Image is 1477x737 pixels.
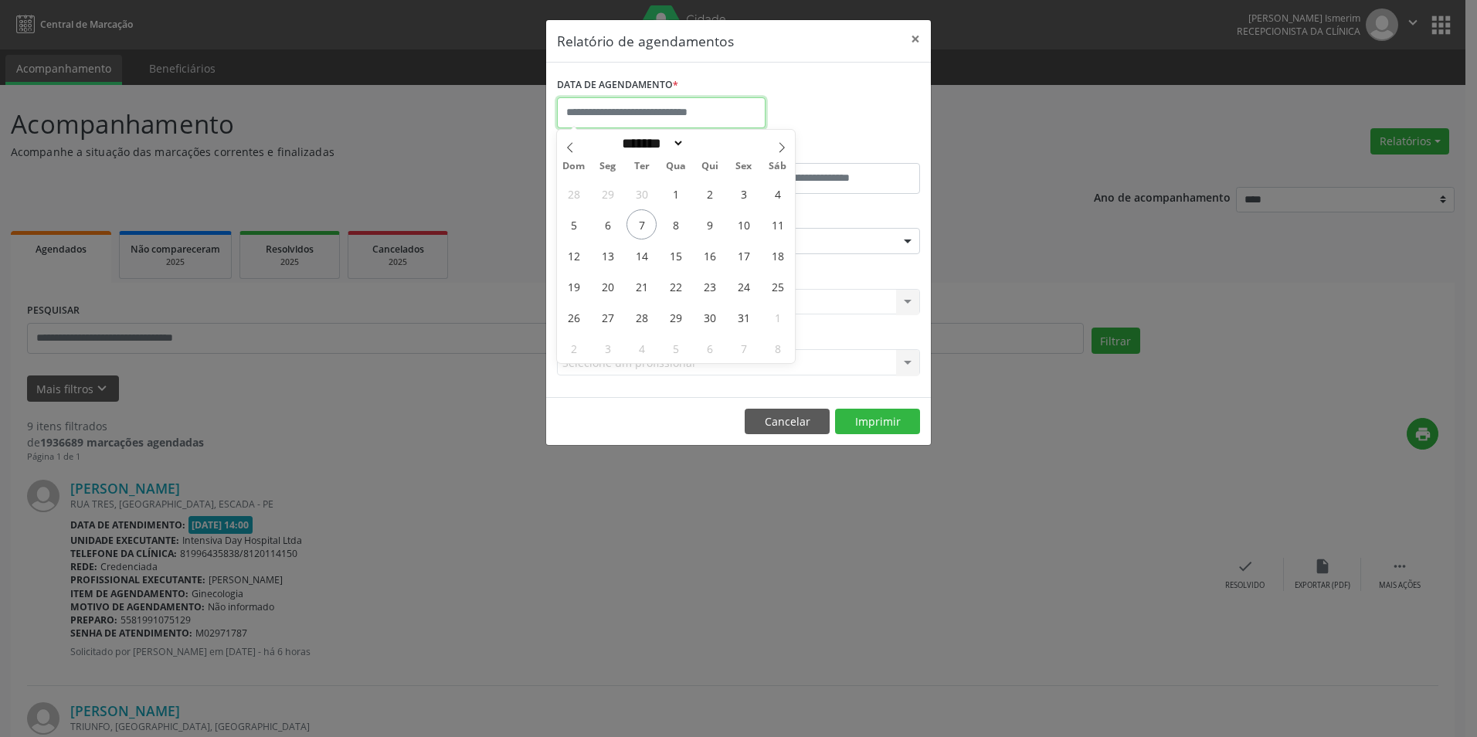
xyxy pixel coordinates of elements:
[616,135,684,151] select: Month
[559,209,589,239] span: Outubro 5, 2025
[684,135,735,151] input: Year
[557,73,678,97] label: DATA DE AGENDAMENTO
[728,240,759,270] span: Outubro 17, 2025
[762,209,793,239] span: Outubro 11, 2025
[660,271,691,301] span: Outubro 22, 2025
[559,178,589,209] span: Setembro 28, 2025
[762,271,793,301] span: Outubro 25, 2025
[900,20,931,58] button: Close
[694,302,725,332] span: Outubro 30, 2025
[660,333,691,363] span: Novembro 5, 2025
[694,178,725,209] span: Outubro 2, 2025
[592,302,623,332] span: Outubro 27, 2025
[626,333,657,363] span: Novembro 4, 2025
[694,240,725,270] span: Outubro 16, 2025
[761,161,795,172] span: Sáb
[694,271,725,301] span: Outubro 23, 2025
[660,209,691,239] span: Outubro 8, 2025
[762,302,793,332] span: Novembro 1, 2025
[728,302,759,332] span: Outubro 31, 2025
[742,139,920,163] label: ATÉ
[660,240,691,270] span: Outubro 15, 2025
[592,209,623,239] span: Outubro 6, 2025
[626,240,657,270] span: Outubro 14, 2025
[559,333,589,363] span: Novembro 2, 2025
[762,240,793,270] span: Outubro 18, 2025
[559,271,589,301] span: Outubro 19, 2025
[557,161,591,172] span: Dom
[693,161,727,172] span: Qui
[592,271,623,301] span: Outubro 20, 2025
[659,161,693,172] span: Qua
[694,333,725,363] span: Novembro 6, 2025
[592,178,623,209] span: Setembro 29, 2025
[728,333,759,363] span: Novembro 7, 2025
[626,178,657,209] span: Setembro 30, 2025
[626,302,657,332] span: Outubro 28, 2025
[559,302,589,332] span: Outubro 26, 2025
[557,31,734,51] h5: Relatório de agendamentos
[762,333,793,363] span: Novembro 8, 2025
[591,161,625,172] span: Seg
[728,209,759,239] span: Outubro 10, 2025
[592,240,623,270] span: Outubro 13, 2025
[660,302,691,332] span: Outubro 29, 2025
[626,271,657,301] span: Outubro 21, 2025
[694,209,725,239] span: Outubro 9, 2025
[727,161,761,172] span: Sex
[745,409,830,435] button: Cancelar
[592,333,623,363] span: Novembro 3, 2025
[728,178,759,209] span: Outubro 3, 2025
[625,161,659,172] span: Ter
[835,409,920,435] button: Imprimir
[728,271,759,301] span: Outubro 24, 2025
[762,178,793,209] span: Outubro 4, 2025
[626,209,657,239] span: Outubro 7, 2025
[660,178,691,209] span: Outubro 1, 2025
[559,240,589,270] span: Outubro 12, 2025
